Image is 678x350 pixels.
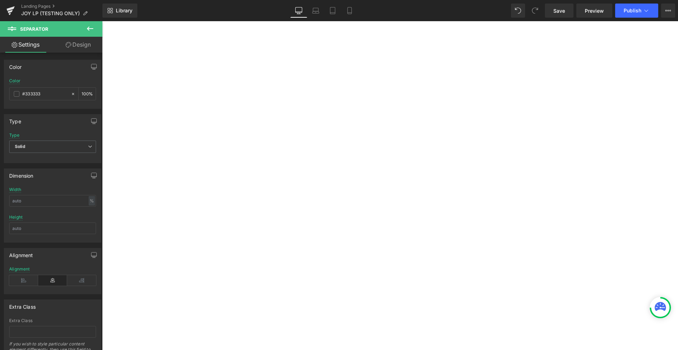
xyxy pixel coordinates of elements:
[341,4,358,18] a: Mobile
[9,223,96,234] input: auto
[9,78,20,83] div: Color
[585,7,604,14] span: Preview
[102,4,137,18] a: New Library
[9,133,19,138] div: Type
[53,37,104,53] a: Design
[20,26,48,32] span: Separator
[576,4,612,18] a: Preview
[9,267,30,272] div: Alignment
[511,4,525,18] button: Undo
[553,7,565,14] span: Save
[9,248,33,258] div: Alignment
[307,4,324,18] a: Laptop
[9,114,21,124] div: Type
[661,4,675,18] button: More
[290,4,307,18] a: Desktop
[15,144,25,149] b: Solid
[9,195,96,207] input: auto
[22,90,67,98] input: Color
[528,4,542,18] button: Redo
[116,7,132,14] span: Library
[9,187,21,192] div: Width
[615,4,658,18] button: Publish
[9,300,36,310] div: Extra Class
[79,88,96,100] div: %
[324,4,341,18] a: Tablet
[21,4,102,9] a: Landing Pages
[9,169,34,179] div: Dimension
[9,318,96,323] div: Extra Class
[21,11,80,16] span: JOY LP (TESTING ONLY)
[9,60,22,70] div: Color
[624,8,641,13] span: Publish
[9,215,23,220] div: Height
[89,196,95,206] div: %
